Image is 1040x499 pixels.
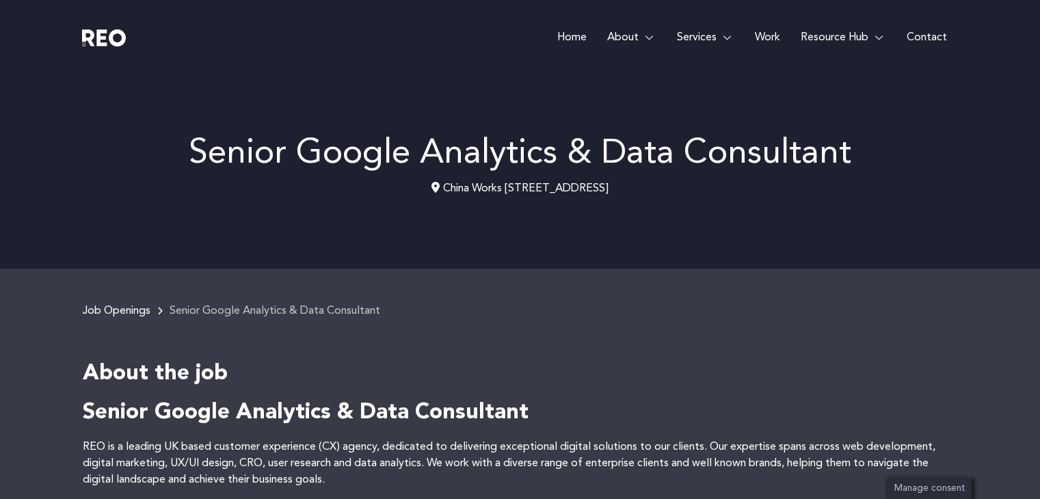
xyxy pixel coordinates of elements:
[83,439,958,488] p: REO is a leading UK based customer experience (CX) agency, dedicated to delivering exceptional di...
[83,306,150,316] a: Job Openings
[83,360,958,389] h4: About the job
[83,180,958,197] p: China Works [STREET_ADDRESS]
[894,484,965,493] span: Manage consent
[83,402,529,424] strong: Senior Google Analytics & Data Consultant
[170,306,380,316] span: Senior Google Analytics & Data Consultant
